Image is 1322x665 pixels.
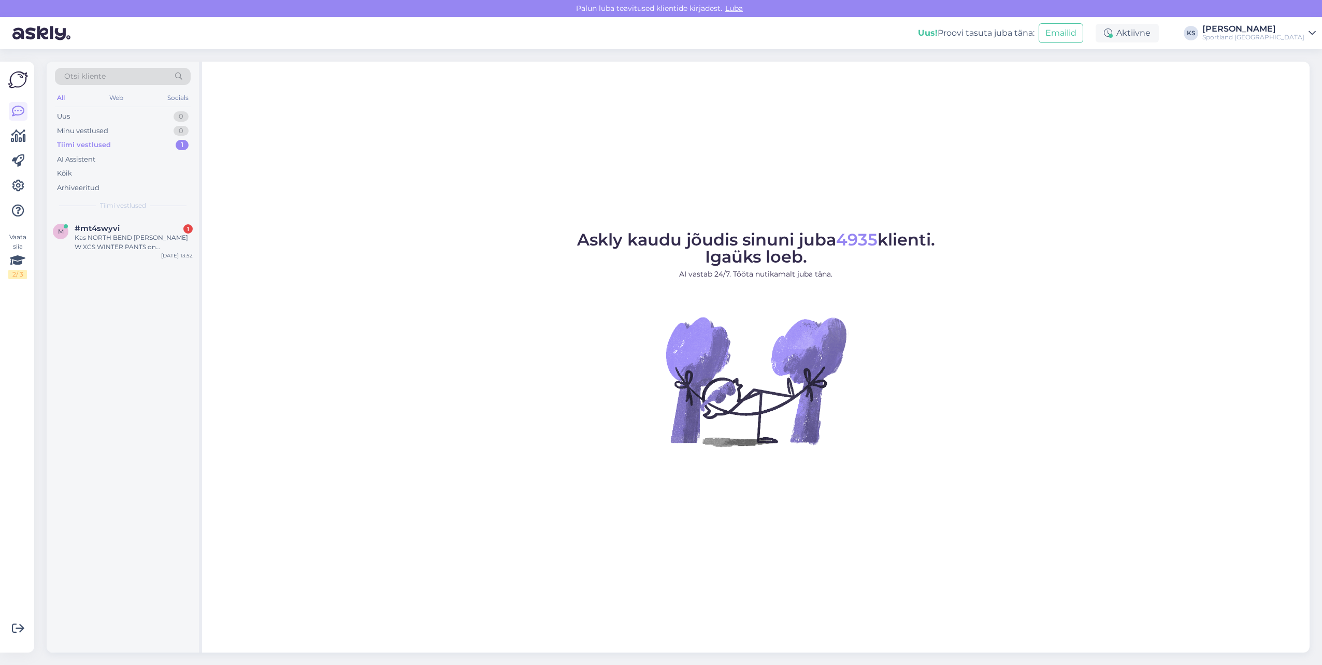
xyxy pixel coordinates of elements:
[1039,23,1083,43] button: Emailid
[55,91,67,105] div: All
[183,224,193,234] div: 1
[176,140,189,150] div: 1
[75,233,193,252] div: Kas NORTH BEND [PERSON_NAME] W XCS WINTER PANTS on soojustusega
[722,4,746,13] span: Luba
[836,229,878,250] span: 4935
[1202,25,1316,41] a: [PERSON_NAME]Sportland [GEOGRAPHIC_DATA]
[57,183,99,193] div: Arhiveeritud
[107,91,125,105] div: Web
[918,28,938,38] b: Uus!
[577,269,935,280] p: AI vastab 24/7. Tööta nutikamalt juba täna.
[165,91,191,105] div: Socials
[57,154,95,165] div: AI Assistent
[58,227,64,235] span: m
[57,168,72,179] div: Kõik
[161,252,193,259] div: [DATE] 13:52
[57,111,70,122] div: Uus
[918,27,1034,39] div: Proovi tasuta juba täna:
[174,111,189,122] div: 0
[174,126,189,136] div: 0
[1184,26,1198,40] div: KS
[57,140,111,150] div: Tiimi vestlused
[8,70,28,90] img: Askly Logo
[75,224,120,233] span: #mt4swyvi
[57,126,108,136] div: Minu vestlused
[663,288,849,474] img: No Chat active
[8,233,27,279] div: Vaata siia
[8,270,27,279] div: 2 / 3
[64,71,106,82] span: Otsi kliente
[577,229,935,267] span: Askly kaudu jõudis sinuni juba klienti. Igaüks loeb.
[1202,25,1304,33] div: [PERSON_NAME]
[1202,33,1304,41] div: Sportland [GEOGRAPHIC_DATA]
[1096,24,1159,42] div: Aktiivne
[100,201,146,210] span: Tiimi vestlused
